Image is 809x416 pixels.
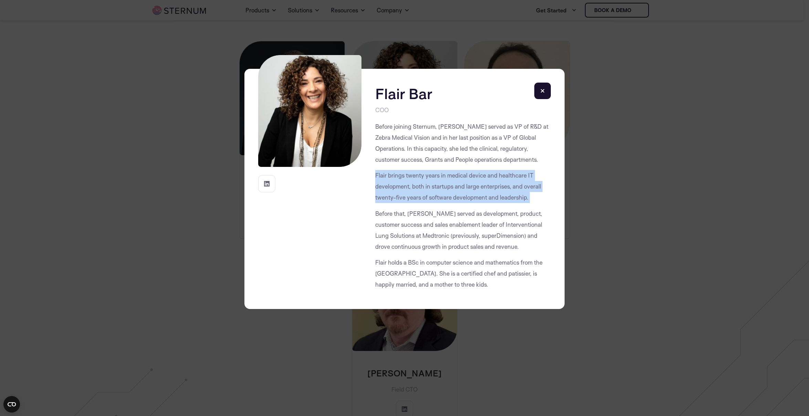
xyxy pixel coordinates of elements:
p: Flair brings twenty years in medical device and healthcare IT development, both in startups and l... [375,170,551,203]
button: Open CMP widget [3,396,20,413]
p: Before joining Sternum, [PERSON_NAME] served as VP of R&D at Zebra Medical Vision and in her last... [375,121,551,165]
img: Flair Bar [258,55,361,167]
span: COO [375,105,389,116]
h3: Flair Bar [375,85,530,102]
p: Before that, [PERSON_NAME] served as development, product, customer success and sales enablement ... [375,208,551,252]
p: Flair holds a BSc in computer science and mathematics from the [GEOGRAPHIC_DATA]. She is a certif... [375,257,551,290]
